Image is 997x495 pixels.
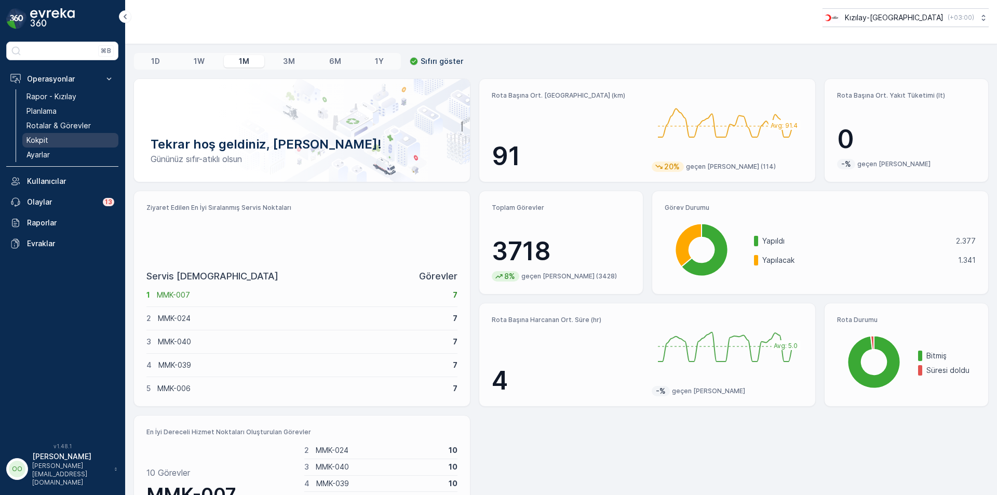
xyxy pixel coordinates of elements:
[375,56,384,66] p: 1Y
[958,255,976,265] p: 1.341
[26,135,48,145] p: Kokpit
[845,12,944,23] p: Kızılay-[GEOGRAPHIC_DATA]
[840,159,852,169] p: -%
[492,204,630,212] p: Toplam Görevler
[27,74,98,84] p: Operasyonlar
[492,141,643,172] p: 91
[194,56,205,66] p: 1W
[492,236,630,267] p: 3718
[146,290,150,300] p: 1
[22,118,118,133] a: Rotalar & Görevler
[26,91,76,102] p: Rapor - Kızılay
[6,451,118,487] button: OO[PERSON_NAME][PERSON_NAME][EMAIL_ADDRESS][DOMAIN_NAME]
[762,236,949,246] p: Yapıldı
[665,204,976,212] p: Görev Durumu
[283,56,295,66] p: 3M
[146,269,278,284] p: Servis [DEMOGRAPHIC_DATA]
[329,56,341,66] p: 6M
[837,124,976,155] p: 0
[158,360,446,370] p: MMK-039
[146,466,190,479] p: 10 Görevler
[837,91,976,100] p: Rota Başına Ort. Yakıt Tüketimi (lt)
[105,198,112,206] p: 13
[146,383,151,394] p: 5
[449,445,457,456] p: 10
[453,313,457,324] p: 7
[32,462,109,487] p: [PERSON_NAME][EMAIL_ADDRESS][DOMAIN_NAME]
[421,56,463,66] p: Sıfırı göster
[26,150,50,160] p: Ayarlar
[956,236,976,246] p: 2.377
[157,290,446,300] p: MMK-007
[6,192,118,212] a: Olaylar13
[655,386,667,396] p: -%
[6,69,118,89] button: Operasyonlar
[304,462,309,472] p: 3
[686,163,776,171] p: geçen [PERSON_NAME] (114)
[146,428,457,436] p: En İyi Dereceli Hizmet Noktaları Oluşturulan Görevler
[316,478,442,489] p: MMK-039
[146,360,152,370] p: 4
[22,148,118,162] a: Ayarlar
[762,255,951,265] p: Yapılacak
[823,8,989,27] button: Kızılay-[GEOGRAPHIC_DATA](+03:00)
[492,365,643,396] p: 4
[146,313,151,324] p: 2
[823,12,841,23] img: k%C4%B1z%C4%B1lay.png
[26,106,57,116] p: Planlama
[304,445,309,456] p: 2
[304,478,309,489] p: 4
[146,204,457,212] p: Ziyaret Edilen En İyi Sıralanmış Servis Noktaları
[158,337,446,347] p: MMK-040
[239,56,249,66] p: 1M
[27,176,114,186] p: Kullanıcılar
[6,171,118,192] a: Kullanıcılar
[857,160,931,168] p: geçen [PERSON_NAME]
[837,316,976,324] p: Rota Durumu
[27,218,114,228] p: Raporlar
[27,238,114,249] p: Evraklar
[948,14,974,22] p: ( +03:00 )
[22,104,118,118] a: Planlama
[22,89,118,104] a: Rapor - Kızılay
[151,136,453,153] p: Tekrar hoş geldiniz, [PERSON_NAME]!
[449,462,457,472] p: 10
[672,387,745,395] p: geçen [PERSON_NAME]
[449,478,457,489] p: 10
[453,337,457,347] p: 7
[453,383,457,394] p: 7
[316,462,442,472] p: MMK-040
[32,451,109,462] p: [PERSON_NAME]
[316,445,442,456] p: MMK-024
[503,271,516,282] p: 8%
[146,337,151,347] p: 3
[22,133,118,148] a: Kokpit
[157,383,446,394] p: MMK-006
[151,56,160,66] p: 1D
[26,121,91,131] p: Rotalar & Görevler
[419,269,457,284] p: Görevler
[453,360,457,370] p: 7
[663,162,681,172] p: 20%
[30,8,75,29] img: logo_dark-DEwI_e13.png
[9,461,25,477] div: OO
[6,233,118,254] a: Evraklar
[6,8,27,29] img: logo
[453,290,457,300] p: 7
[6,443,118,449] span: v 1.48.1
[27,197,97,207] p: Olaylar
[521,272,617,280] p: geçen [PERSON_NAME] (3428)
[926,365,976,376] p: Süresi doldu
[492,316,643,324] p: Rota Başına Harcanan Ort. Süre (hr)
[492,91,643,100] p: Rota Başına Ort. [GEOGRAPHIC_DATA] (km)
[158,313,446,324] p: MMK-024
[101,47,111,55] p: ⌘B
[151,153,453,165] p: Gününüz sıfır-atıklı olsun
[926,351,976,361] p: Bitmiş
[6,212,118,233] a: Raporlar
